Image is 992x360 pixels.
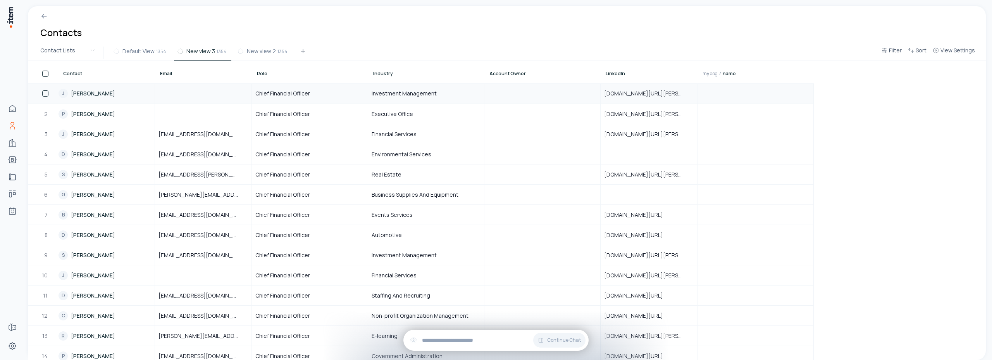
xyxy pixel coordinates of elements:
span: [DOMAIN_NAME][URL] [604,352,672,360]
div: S [59,170,68,179]
span: New view 2 [247,47,276,55]
span: [DOMAIN_NAME][URL] [604,211,672,219]
div: P [59,109,68,119]
span: [EMAIL_ADDRESS][DOMAIN_NAME] [158,151,248,158]
h1: Contacts [40,26,82,39]
div: D [59,291,68,300]
div: Continue Chat [403,330,589,351]
a: S[PERSON_NAME] [59,165,154,184]
span: Business Supplies And Equipment [372,191,458,199]
a: D[PERSON_NAME] [59,145,154,164]
th: my dog/name [697,61,814,83]
span: New view 3 [186,47,215,55]
a: J[PERSON_NAME] [59,266,154,285]
span: [EMAIL_ADDRESS][DOMAIN_NAME] [158,292,248,299]
span: Chief Financial Officer [255,272,310,279]
span: Government Administration [372,352,443,360]
span: [EMAIL_ADDRESS][DOMAIN_NAME] [158,312,248,320]
button: Filter [878,46,905,60]
th: Account Owner [484,61,601,83]
span: 3 [45,130,48,138]
a: Home [5,101,20,116]
span: [EMAIL_ADDRESS][DOMAIN_NAME] [158,231,248,239]
span: Chief Financial Officer [255,90,310,97]
span: [PERSON_NAME][EMAIL_ADDRESS][DOMAIN_NAME] [158,332,248,340]
span: [EMAIL_ADDRESS][DOMAIN_NAME] [158,211,248,219]
span: 1354 [277,48,288,55]
div: R [59,331,68,341]
span: Filter [889,47,902,54]
span: Staffing And Recruiting [372,292,430,299]
span: Financial Services [372,130,417,138]
span: 9 [44,251,48,259]
a: B[PERSON_NAME] [59,205,154,224]
span: Account Owner [489,71,526,77]
span: 11 [43,292,48,299]
span: [EMAIL_ADDRESS][DOMAIN_NAME] [158,130,248,138]
span: Environmental Services [372,151,431,158]
span: Continue Chat [547,337,581,343]
div: J [59,130,68,139]
th: LinkedIn [601,61,697,83]
span: Chief Financial Officer [255,211,310,219]
span: / [719,71,721,77]
div: D [59,150,68,159]
a: S[PERSON_NAME] [59,246,154,265]
span: Real Estate [372,171,401,178]
a: P[PERSON_NAME] [59,104,154,123]
span: Contact [63,71,82,77]
button: Default View1354 [110,47,171,61]
span: Non-profit Organization Management [372,312,468,320]
div: B [59,210,68,220]
span: Email [160,71,172,77]
span: [EMAIL_ADDRESS][DOMAIN_NAME] [158,251,248,259]
span: Chief Financial Officer [255,171,310,178]
span: [PERSON_NAME][EMAIL_ADDRESS][DOMAIN_NAME] [158,191,248,199]
span: 14 [42,352,48,360]
span: Automotive [372,231,402,239]
span: name [723,71,736,77]
a: deals [5,186,20,202]
span: Investment Management [372,90,437,97]
span: Chief Financial Officer [255,312,310,320]
button: Continue Chat [533,333,586,348]
span: [DOMAIN_NAME][URL][PERSON_NAME] [604,251,694,259]
a: D[PERSON_NAME] [59,225,154,244]
span: Executive Office [372,110,413,118]
span: Chief Financial Officer [255,191,310,199]
a: R[PERSON_NAME] [59,326,154,345]
span: Events Services [372,211,413,219]
button: Sort [905,46,930,60]
span: 1354 [217,48,227,55]
span: [DOMAIN_NAME][URL][PERSON_NAME] [604,90,694,97]
span: 4 [44,151,48,158]
span: Chief Financial Officer [255,151,310,158]
a: J[PERSON_NAME] [59,84,154,103]
span: [DOMAIN_NAME][URL][PERSON_NAME] [604,332,694,340]
span: Chief Financial Officer [255,332,310,340]
span: Sort [916,47,927,54]
button: New view 21354 [234,47,292,61]
button: New view 31354 [174,47,231,61]
span: Chief Financial Officer [255,110,310,118]
span: [EMAIL_ADDRESS][DOMAIN_NAME] [158,352,248,360]
span: 5 [45,171,48,178]
span: my dog [703,71,718,77]
span: 1354 [156,48,166,55]
span: Financial Services [372,272,417,279]
a: implementations [5,169,20,185]
a: D[PERSON_NAME] [59,286,154,305]
span: 13 [42,332,48,340]
span: 10 [42,272,48,279]
span: Chief Financial Officer [255,352,310,360]
span: Chief Financial Officer [255,251,310,259]
div: J [59,271,68,280]
span: E-learning [372,332,398,340]
span: [EMAIL_ADDRESS][PERSON_NAME][DOMAIN_NAME] [158,171,248,178]
span: Chief Financial Officer [255,130,310,138]
span: [DOMAIN_NAME][URL][PERSON_NAME][PERSON_NAME] [604,130,694,138]
span: 8 [45,231,48,239]
span: [DOMAIN_NAME][URL] [604,231,672,239]
th: Email [155,61,252,83]
a: G[PERSON_NAME] [59,185,154,204]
